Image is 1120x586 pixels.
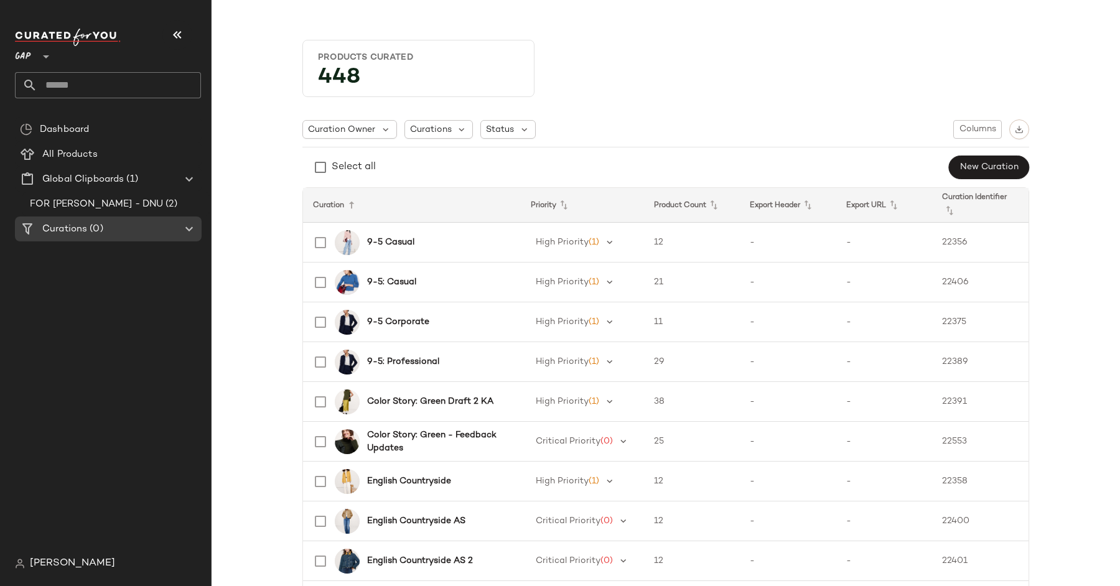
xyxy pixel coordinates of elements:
span: (1) [589,277,599,287]
b: 9-5 Casual [367,236,414,249]
td: - [740,501,836,541]
td: 21 [644,263,740,302]
th: Curation [303,188,521,223]
td: - [740,541,836,581]
img: cn60401530.jpg [335,429,360,454]
img: cn60402077.jpg [335,549,360,574]
span: New Curation [959,162,1019,172]
td: - [836,382,933,422]
b: 9-5: Casual [367,276,416,289]
span: (0) [600,556,613,565]
td: - [740,263,836,302]
button: New Curation [949,156,1029,179]
img: cn59894437.jpg [335,230,360,255]
button: Columns [953,120,1002,139]
span: Critical Priority [536,437,600,446]
td: 12 [644,223,740,263]
th: Curation Identifier [932,188,1029,223]
span: (1) [589,397,599,406]
div: Select all [332,160,376,175]
td: - [836,462,933,501]
span: High Priority [536,317,589,327]
img: cn60237811.jpg [335,469,360,494]
td: - [836,422,933,462]
td: 22401 [932,541,1029,581]
span: (1) [589,477,599,486]
div: 448 [308,68,529,91]
span: Curations [410,123,452,136]
span: GAP [15,42,31,65]
span: Curation Owner [308,123,375,136]
td: 38 [644,382,740,422]
b: English Countryside AS 2 [367,554,473,567]
span: (0) [600,516,613,526]
b: English Countryside AS [367,514,465,528]
td: - [740,302,836,342]
td: - [740,382,836,422]
td: 25 [644,422,740,462]
img: svg%3e [20,123,32,136]
img: cfy_white_logo.C9jOOHJF.svg [15,29,121,46]
span: Columns [959,124,996,134]
th: Priority [521,188,644,223]
td: 22400 [932,501,1029,541]
th: Export URL [836,188,933,223]
td: 22358 [932,462,1029,501]
td: - [836,541,933,581]
td: - [836,342,933,382]
span: (0) [87,222,103,236]
span: (1) [589,357,599,366]
span: High Priority [536,238,589,247]
img: svg%3e [15,559,25,569]
span: (1) [589,238,599,247]
img: cn60437230.jpg [335,310,360,335]
td: 12 [644,501,740,541]
td: - [740,462,836,501]
span: (2) [163,197,177,212]
td: - [740,342,836,382]
span: (1) [589,317,599,327]
td: 22553 [932,422,1029,462]
span: Critical Priority [536,556,600,565]
td: - [836,263,933,302]
span: FOR [PERSON_NAME] - DNU [30,197,163,212]
td: - [836,302,933,342]
span: High Priority [536,277,589,287]
span: (0) [600,437,613,446]
span: Dashboard [40,123,89,137]
td: - [740,422,836,462]
td: - [740,223,836,263]
td: 11 [644,302,740,342]
span: High Priority [536,357,589,366]
img: cn60437230.jpg [335,350,360,374]
b: 9-5 Corporate [367,315,429,328]
span: High Priority [536,397,589,406]
td: 22389 [932,342,1029,382]
span: Global Clipboards [42,172,124,187]
th: Product Count [644,188,740,223]
td: 22375 [932,302,1029,342]
span: All Products [42,147,98,162]
img: svg%3e [1015,125,1024,134]
b: English Countryside [367,475,451,488]
div: Products Curated [318,52,519,63]
img: cn60003532.jpg [335,389,360,414]
span: Status [486,123,514,136]
b: 9-5: Professional [367,355,439,368]
span: Curations [42,222,87,236]
span: (1) [124,172,138,187]
td: 12 [644,541,740,581]
img: cn57625298.jpg [335,509,360,534]
td: 12 [644,462,740,501]
span: High Priority [536,477,589,486]
th: Export Header [740,188,836,223]
td: - [836,223,933,263]
b: Color Story: Green Draft 2 KA [367,395,493,408]
b: Color Story: Green - Feedback Updates [367,429,506,455]
img: cn59723430.jpg [335,270,360,295]
td: - [836,501,933,541]
span: [PERSON_NAME] [30,556,115,571]
td: 22406 [932,263,1029,302]
td: 29 [644,342,740,382]
span: Critical Priority [536,516,600,526]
